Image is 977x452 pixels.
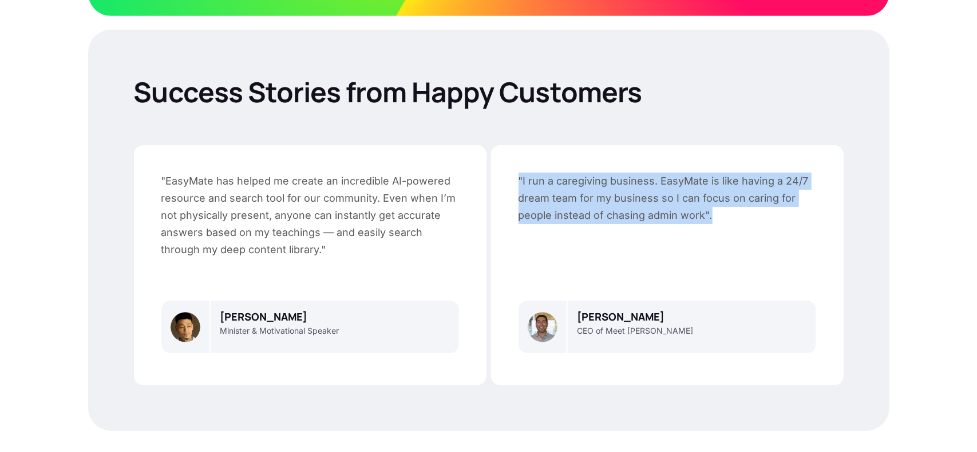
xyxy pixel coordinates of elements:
p: Success Stories from Happy Customers [134,75,844,109]
p: "EasyMate has helped me create an incredible AI-powered resource and search tool for our communit... [161,173,459,258]
p: [PERSON_NAME] [577,310,664,323]
p: Minister & Motivational Speaker [220,326,339,336]
p: "I run a caregiving business. EasyMate is like having a 24/7 dream team for my business so I can ... [519,173,816,224]
p: [PERSON_NAME] [220,310,307,323]
p: CEO of Meet [PERSON_NAME] [577,326,693,336]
